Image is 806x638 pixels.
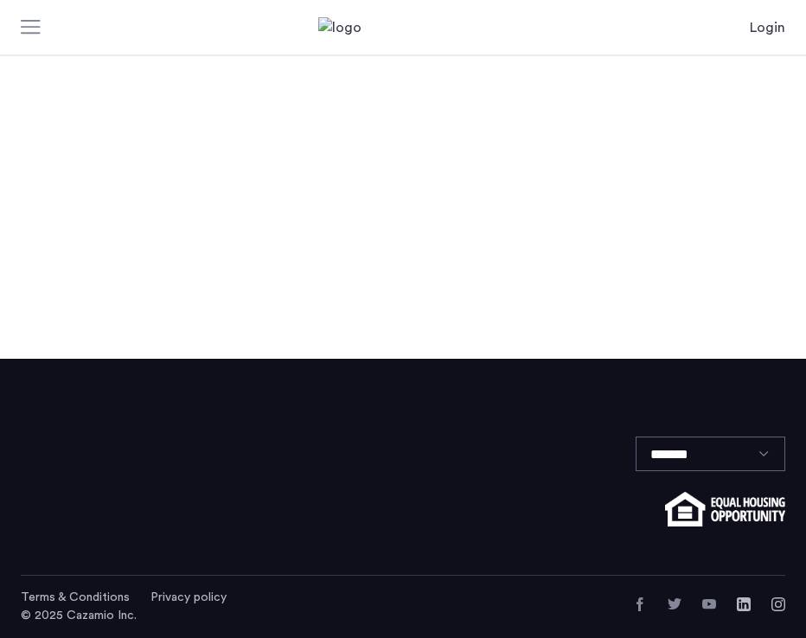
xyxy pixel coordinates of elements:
span: © 2025 Cazamio Inc. [21,609,137,622]
a: Instagram [771,597,785,611]
a: Terms and conditions [21,589,130,606]
a: LinkedIn [737,597,751,611]
a: Twitter [668,597,681,611]
img: equal-housing.png [665,492,785,526]
a: Privacy policy [150,589,227,606]
a: Facebook [633,597,647,611]
img: logo [318,17,488,38]
select: Language select [636,437,785,471]
a: YouTube [702,597,716,611]
a: Login [750,17,785,38]
a: Cazamio Logo [318,17,488,38]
